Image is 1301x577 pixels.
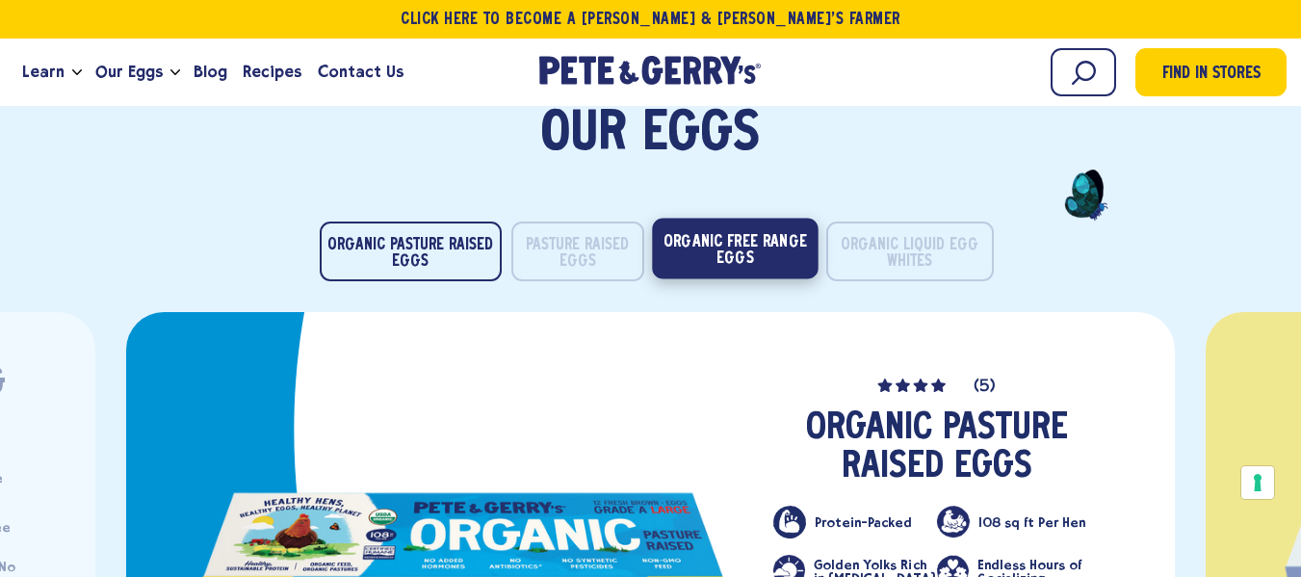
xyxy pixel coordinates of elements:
a: Contact Us [310,46,411,98]
button: Open the dropdown menu for Learn [72,69,82,76]
span: (5) [974,379,996,396]
h3: Organic Pasture Raised Eggs [773,409,1100,486]
button: Your consent preferences for tracking technologies [1241,466,1274,499]
a: Our Eggs [88,46,170,98]
button: Open the dropdown menu for Our Eggs [170,69,180,76]
span: Find in Stores [1162,62,1261,88]
input: Search [1051,48,1116,96]
button: Organic Free Range Eggs [652,219,818,279]
button: Organic Pasture Raised Eggs [320,222,502,281]
li: Protein-Packed [773,506,936,538]
span: Our [540,106,627,164]
button: Pasture Raised Eggs [511,222,644,281]
span: Recipes [243,60,301,84]
a: Blog [186,46,235,98]
span: Blog [194,60,227,84]
a: Recipes [235,46,309,98]
button: Organic Liquid Egg Whites [826,222,994,281]
a: Learn [14,46,72,98]
span: Our Eggs [95,60,163,84]
span: Learn [22,60,65,84]
span: Contact Us [318,60,403,84]
span: Eggs [642,106,760,164]
a: Find in Stores [1135,48,1287,96]
a: (5) [773,374,1100,396]
li: 108 sq ft Per Hen [937,506,1100,538]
